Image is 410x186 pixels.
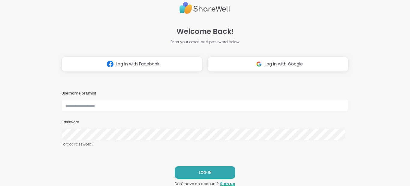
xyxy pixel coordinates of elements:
[62,120,348,125] h3: Password
[170,39,240,45] span: Enter your email and password below
[175,166,235,179] button: LOG IN
[176,26,234,37] span: Welcome Back!
[116,61,159,67] span: Log in with Facebook
[199,170,212,175] span: LOG IN
[62,57,203,72] button: Log in with Facebook
[265,61,303,67] span: Log in with Google
[207,57,348,72] button: Log in with Google
[62,91,348,96] h3: Username or Email
[253,58,265,70] img: ShareWell Logomark
[104,58,116,70] img: ShareWell Logomark
[62,142,348,147] a: Forgot Password?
